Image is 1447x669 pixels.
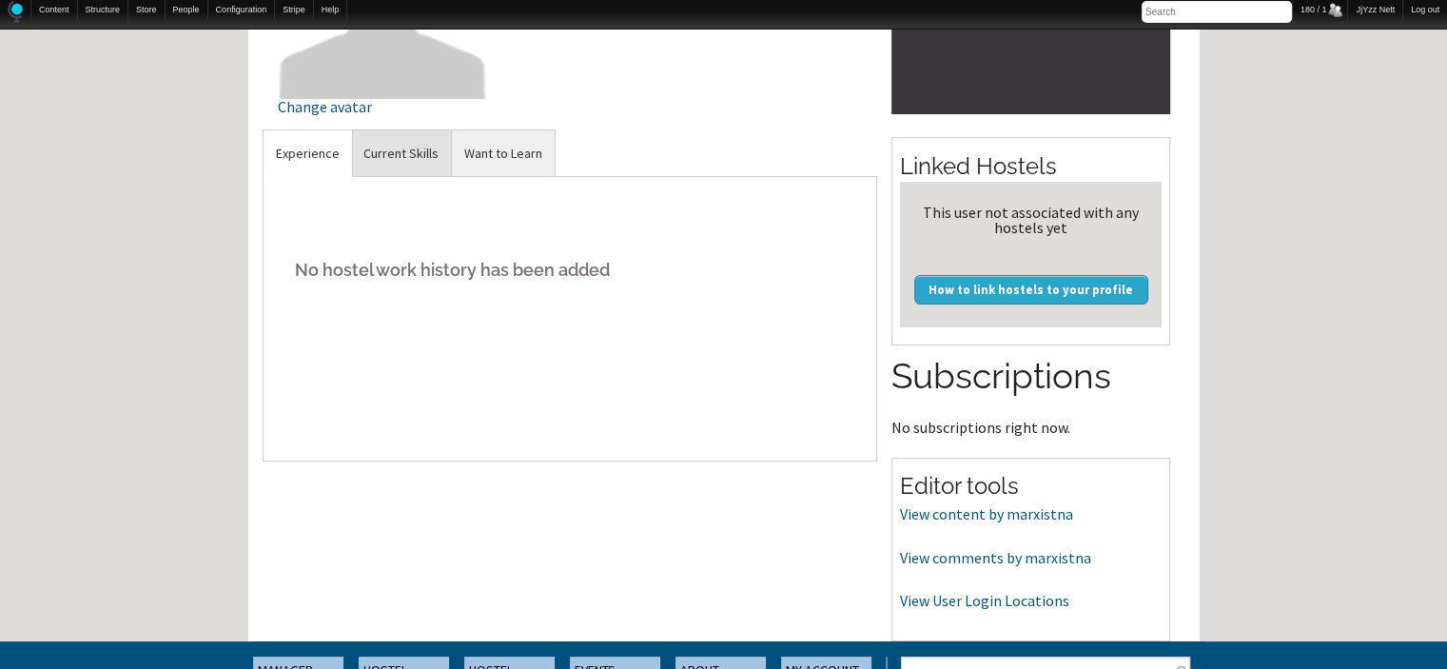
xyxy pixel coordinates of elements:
div: Change avatar [278,99,488,114]
h2: Editor tools [900,470,1162,502]
h5: No hostel work history has been added [278,241,863,299]
img: Home [8,1,23,23]
input: Search [1142,1,1292,23]
a: Experience [264,130,352,177]
a: How to link hostels to your profile [914,275,1148,304]
a: Want to Learn [452,130,555,177]
section: No subscriptions right now. [891,352,1170,434]
h2: Subscriptions [891,352,1170,402]
a: View comments by marxistna [900,548,1091,567]
a: View User Login Locations [900,591,1069,610]
h2: Linked Hostels [900,150,1162,183]
a: Current Skills [351,130,451,177]
div: This user not associated with any hostels yet [908,205,1154,235]
a: View content by marxistna [900,504,1073,523]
